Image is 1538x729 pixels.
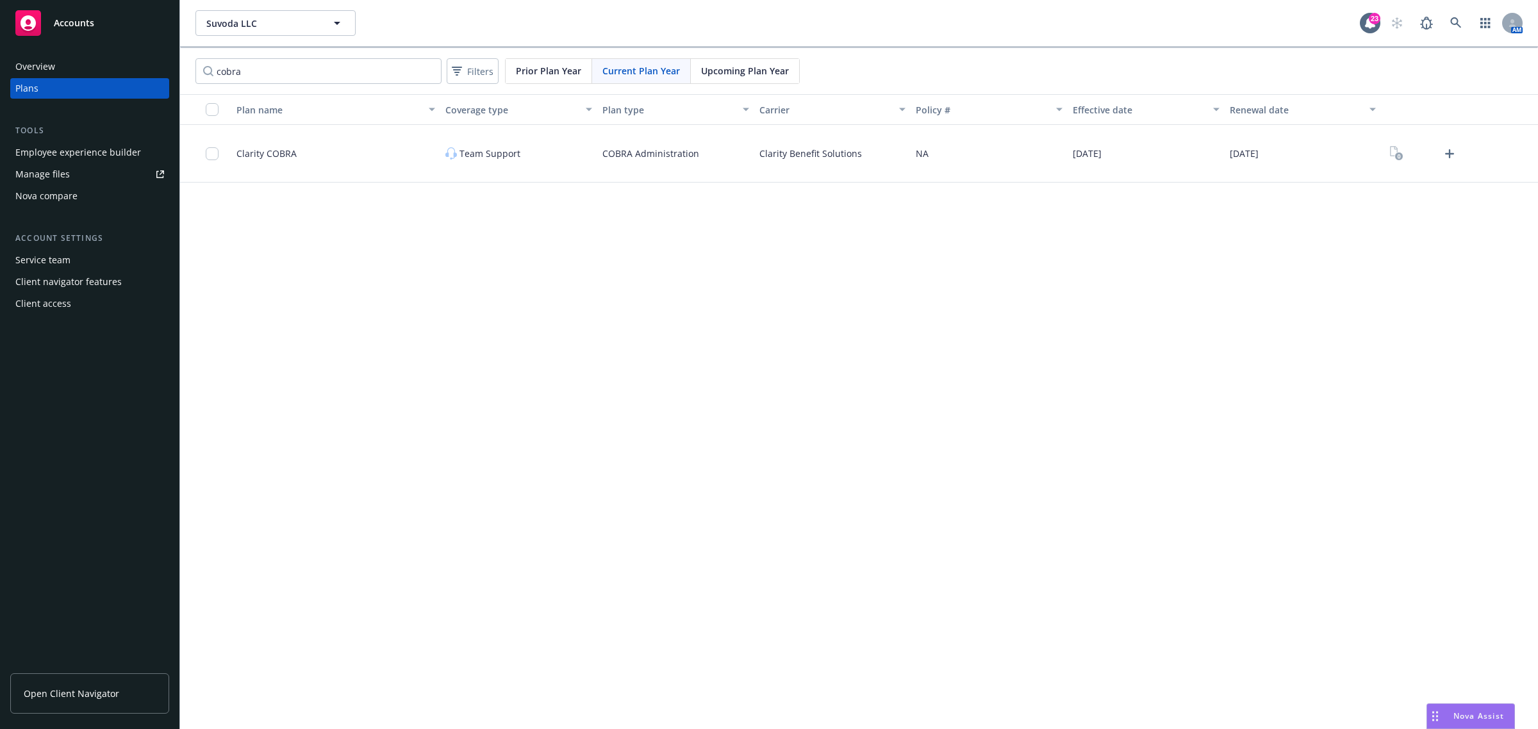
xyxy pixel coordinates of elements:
[1427,704,1443,728] div: Drag to move
[916,147,929,160] span: NA
[15,250,70,270] div: Service team
[1453,710,1504,721] span: Nova Assist
[15,272,122,292] div: Client navigator features
[10,56,169,77] a: Overview
[10,78,169,99] a: Plans
[1414,10,1439,36] a: Report a Bug
[15,164,70,184] div: Manage files
[701,64,789,78] span: Upcoming Plan Year
[10,250,169,270] a: Service team
[195,58,442,84] input: Search by name
[1384,10,1410,36] a: Start snowing
[467,65,493,78] span: Filters
[10,124,169,137] div: Tools
[1225,94,1382,125] button: Renewal date
[1073,147,1102,160] span: [DATE]
[602,147,699,160] span: COBRA Administration
[1073,103,1205,117] div: Effective date
[206,103,219,116] input: Select all
[445,103,578,117] div: Coverage type
[602,64,680,78] span: Current Plan Year
[1230,103,1362,117] div: Renewal date
[911,94,1068,125] button: Policy #
[516,64,581,78] span: Prior Plan Year
[1443,10,1469,36] a: Search
[15,78,38,99] div: Plans
[195,10,356,36] button: Suvoda LLC
[1068,94,1225,125] button: Effective date
[916,103,1048,117] div: Policy #
[1426,703,1515,729] button: Nova Assist
[236,103,421,117] div: Plan name
[15,293,71,314] div: Client access
[231,94,440,125] button: Plan name
[1473,10,1498,36] a: Switch app
[447,58,499,84] button: Filters
[449,62,496,81] span: Filters
[1386,143,1407,164] a: View Plan Documents
[1230,147,1259,160] span: [DATE]
[15,186,78,206] div: Nova compare
[597,94,754,125] button: Plan type
[10,164,169,184] a: Manage files
[602,103,735,117] div: Plan type
[15,142,141,163] div: Employee experience builder
[10,5,169,41] a: Accounts
[440,94,597,125] button: Coverage type
[24,687,119,700] span: Open Client Navigator
[10,142,169,163] a: Employee experience builder
[459,147,520,160] span: Team Support
[1439,143,1460,164] a: Upload Plan Documents
[1369,13,1380,24] div: 23
[10,232,169,245] div: Account settings
[10,272,169,292] a: Client navigator features
[754,94,911,125] button: Carrier
[759,147,862,160] span: Clarity Benefit Solutions
[206,147,219,160] input: Toggle Row Selected
[236,147,297,160] span: Clarity COBRA
[759,103,892,117] div: Carrier
[54,18,94,28] span: Accounts
[15,56,55,77] div: Overview
[206,17,317,30] span: Suvoda LLC
[10,293,169,314] a: Client access
[10,186,169,206] a: Nova compare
